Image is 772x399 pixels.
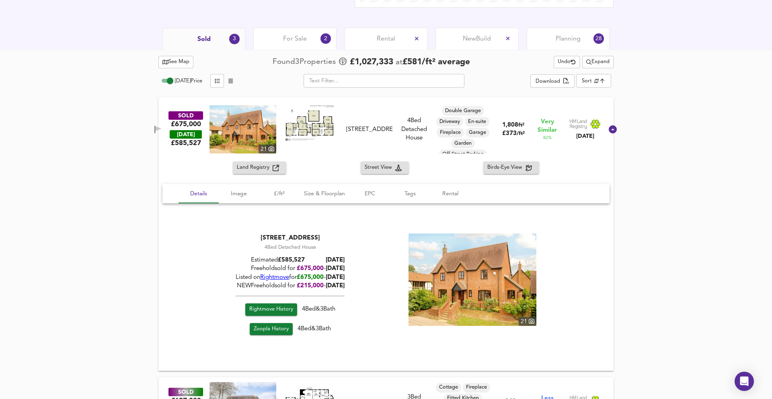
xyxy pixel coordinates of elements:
[435,189,466,199] span: Rental
[436,383,461,393] div: Cottage
[437,129,464,136] span: Fireplace
[171,120,201,129] div: £675,000
[377,35,395,43] span: Rental
[569,132,601,140] div: [DATE]
[264,189,294,199] span: £/ft²
[593,33,604,44] div: 28
[517,131,525,136] span: / ft²
[236,233,345,242] div: [STREET_ADDRESS]
[442,106,484,116] div: Double Garage
[236,323,345,339] div: 4 Bed & 3 Bath
[326,283,345,289] span: [DATE]
[396,59,402,66] span: at
[285,105,334,141] img: Floorplan
[735,372,754,391] div: Open Intercom Messenger
[483,162,539,174] button: Birds-Eye View
[365,163,395,172] span: Street View
[168,111,203,120] div: SOLD
[326,274,345,280] span: [DATE]
[278,257,305,263] span: £ 585,527
[451,139,475,148] div: Garden
[236,244,345,251] div: 4 Bed Detached House
[586,57,610,67] span: Expand
[237,163,273,172] span: Land Registry
[436,117,463,127] div: Driveway
[442,107,484,115] span: Double Garage
[487,163,526,172] span: Birds-Eye View
[297,274,324,280] span: £ 675,000
[297,283,324,289] span: £ 215,000
[569,119,601,129] img: Land Registry
[236,273,345,282] div: Listed on for -
[304,189,345,199] span: Size & Floorplan
[233,162,286,174] button: Land Registry
[326,266,345,272] span: [DATE]
[402,58,470,66] span: £ 581 / ft² average
[326,257,345,263] b: [DATE]
[170,130,202,139] div: [DATE]
[209,105,276,153] a: property thumbnail 21
[297,266,324,272] span: £ 675,000
[259,145,276,153] div: 21
[171,139,201,147] span: £ 585,527
[158,56,193,68] button: See Map
[582,56,614,68] div: split button
[409,233,536,326] img: property thumbnail
[466,129,489,136] span: Garage
[236,256,345,264] div: Estimated
[608,125,618,134] svg: Show Details
[343,125,396,134] div: 1 Old English Close, MK17 0GN
[236,265,345,273] div: Freehold sold for -
[224,189,254,199] span: Image
[463,35,491,43] span: New Build
[536,77,560,86] div: Download
[245,303,297,316] a: Rightmove History
[236,303,345,323] div: 4 Bed & 3 Bath
[451,140,475,147] span: Garden
[436,118,463,125] span: Driveway
[437,128,464,137] div: Fireplace
[158,162,614,370] div: SOLD£675,000 [DATE]£585,527property thumbnail 21 Floorplan[STREET_ADDRESS]4Bed Detached HouseDoub...
[439,151,487,158] span: Off Street Parking
[502,122,518,128] span: 1,808
[502,131,525,137] span: £ 373
[229,34,240,44] div: 3
[463,383,490,393] div: Fireplace
[175,78,202,84] span: [DATE] Price
[538,118,557,135] span: Very Similar
[183,189,214,199] span: Details
[409,233,536,326] a: property thumbnail 21
[558,57,576,67] span: Undo
[582,77,592,85] div: Sort
[168,388,203,396] div: SOLD
[465,118,489,125] span: En-suite
[436,384,461,391] span: Cottage
[465,117,489,127] div: En-suite
[355,189,385,199] span: EPC
[463,384,490,391] span: Fireplace
[466,128,489,137] div: Garage
[361,162,409,174] button: Street View
[158,97,614,162] div: SOLD£675,000 [DATE]£585,527property thumbnail 21 Floorplan[STREET_ADDRESS]4Bed Detached HouseDoub...
[162,57,189,67] span: See Map
[236,282,345,291] div: NEW Freehold sold for -
[518,123,524,128] span: ft²
[576,74,611,88] div: Sort
[283,35,307,43] span: For Sale
[554,56,580,68] button: Undo
[273,57,338,68] div: Found 3 Propert ies
[346,125,393,134] div: [STREET_ADDRESS]
[396,117,432,142] div: 4 Bed Detached House
[582,56,614,68] button: Expand
[556,35,581,43] span: Planning
[249,305,293,314] span: Rightmove History
[439,149,487,159] div: Off Street Parking
[320,33,331,44] div: 2
[350,56,393,68] span: £ 1,027,333
[197,35,211,44] span: Sold
[209,105,276,153] img: property thumbnail
[519,317,536,326] div: 21
[260,274,289,280] a: Rightmove
[543,135,552,141] span: 82 %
